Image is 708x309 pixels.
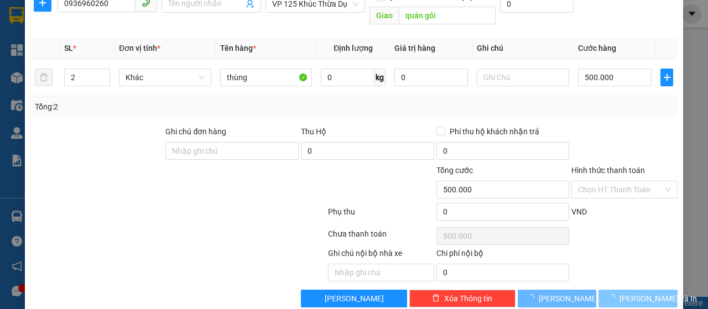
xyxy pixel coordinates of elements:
[477,69,569,86] input: Ghi Chú
[328,264,434,281] input: Nhập ghi chú
[444,292,492,305] span: Xóa Thông tin
[165,142,299,160] input: Ghi chú đơn hàng
[571,207,587,216] span: VND
[432,294,440,303] span: delete
[325,292,384,305] span: [PERSON_NAME]
[327,228,435,247] div: Chưa thanh toán
[527,294,539,302] span: loading
[220,44,256,53] span: Tên hàng
[619,292,697,305] span: [PERSON_NAME] và In
[328,247,434,264] div: Ghi chú nội bộ nhà xe
[220,69,313,86] input: VD: Bàn, Ghế
[64,44,73,53] span: SL
[661,73,673,82] span: plus
[660,69,673,86] button: plus
[472,38,574,59] th: Ghi chú
[571,166,645,175] label: Hình thức thanh toán
[301,127,326,136] span: Thu Hộ
[607,294,619,302] span: loading
[369,7,399,24] span: Giao
[35,69,53,86] button: delete
[327,206,435,225] div: Phụ thu
[409,290,516,307] button: deleteXóa Thông tin
[165,127,226,136] label: Ghi chú đơn hàng
[399,7,495,24] input: Dọc đường
[35,101,274,113] div: Tổng: 2
[518,290,597,307] button: [PERSON_NAME]
[445,125,544,138] span: Phí thu hộ khách nhận trả
[394,44,435,53] span: Giá trị hàng
[394,69,468,86] input: 0
[578,44,616,53] span: Cước hàng
[436,247,570,264] div: Chi phí nội bộ
[126,69,205,86] span: Khác
[598,290,678,307] button: [PERSON_NAME] và In
[334,44,373,53] span: Định lượng
[539,292,598,305] span: [PERSON_NAME]
[374,69,386,86] span: kg
[301,290,407,307] button: [PERSON_NAME]
[119,44,160,53] span: Đơn vị tính
[436,166,473,175] span: Tổng cước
